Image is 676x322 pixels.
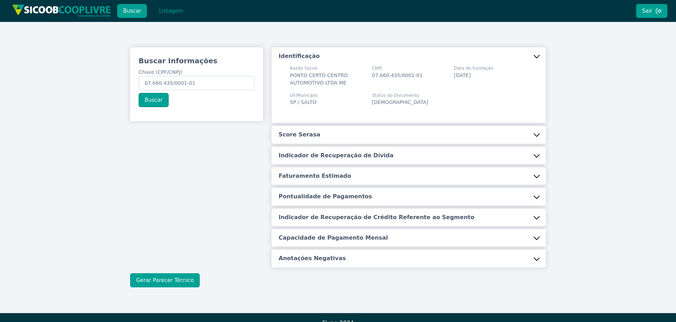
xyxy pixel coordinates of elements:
button: Listagem [153,4,189,18]
span: Status do Documento [372,92,428,99]
button: Pontualidade de Pagamentos [272,188,546,205]
button: Buscar [139,93,169,107]
h5: Anotações Negativas [279,254,346,262]
span: UF/Município [290,92,317,99]
button: Sair [636,4,668,18]
button: Faturamento Estimado [272,167,546,185]
button: Gerar Parecer Técnico [130,273,200,287]
span: Data de Fundação [454,65,493,71]
span: SP / SALTO [290,99,316,105]
h5: Indicador de Recuperação de Dívida [279,152,394,159]
input: Chave (CPF/CNPJ) [139,76,255,90]
span: Chave (CPF/CNPJ) [139,69,182,75]
h5: Indicador de Recuperação de Crédito Referente ao Segmento [279,213,474,221]
span: PONTO CERTO CENTRO AUTOMOTIVO LTDA ME [290,72,348,86]
h5: Score Serasa [279,131,320,139]
button: Anotações Negativas [272,250,546,267]
span: CNPJ [372,65,422,71]
h5: Faturamento Estimado [279,172,351,180]
h5: Capacidade de Pagamento Mensal [279,234,388,242]
img: img/sicoob_cooplivre.png [12,4,111,17]
button: Buscar [117,4,147,18]
button: Identificação [272,47,546,65]
span: [DEMOGRAPHIC_DATA] [372,99,428,105]
button: Capacidade de Pagamento Mensal [272,229,546,247]
span: 07.660.435/0001-01 [372,72,422,78]
h5: Identificação [279,52,320,60]
span: [DATE] [454,72,471,78]
h3: Buscar Informações [139,56,255,66]
h5: Pontualidade de Pagamentos [279,193,372,200]
button: Indicador de Recuperação de Crédito Referente ao Segmento [272,209,546,226]
button: Score Serasa [272,126,546,144]
button: Indicador de Recuperação de Dívida [272,147,546,164]
span: Razão Social [290,65,363,71]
